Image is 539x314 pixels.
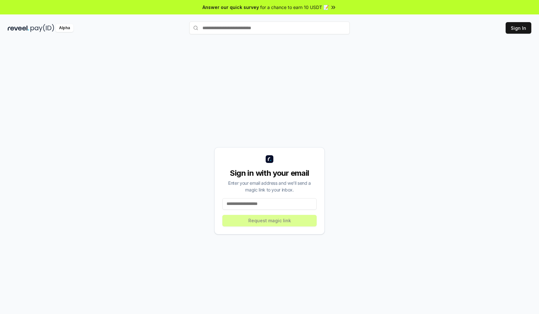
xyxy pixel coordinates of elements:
[30,24,54,32] img: pay_id
[260,4,329,11] span: for a chance to earn 10 USDT 📝
[266,155,273,163] img: logo_small
[222,180,317,193] div: Enter your email address and we’ll send a magic link to your inbox.
[8,24,29,32] img: reveel_dark
[56,24,73,32] div: Alpha
[202,4,259,11] span: Answer our quick survey
[506,22,531,34] button: Sign In
[222,168,317,178] div: Sign in with your email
